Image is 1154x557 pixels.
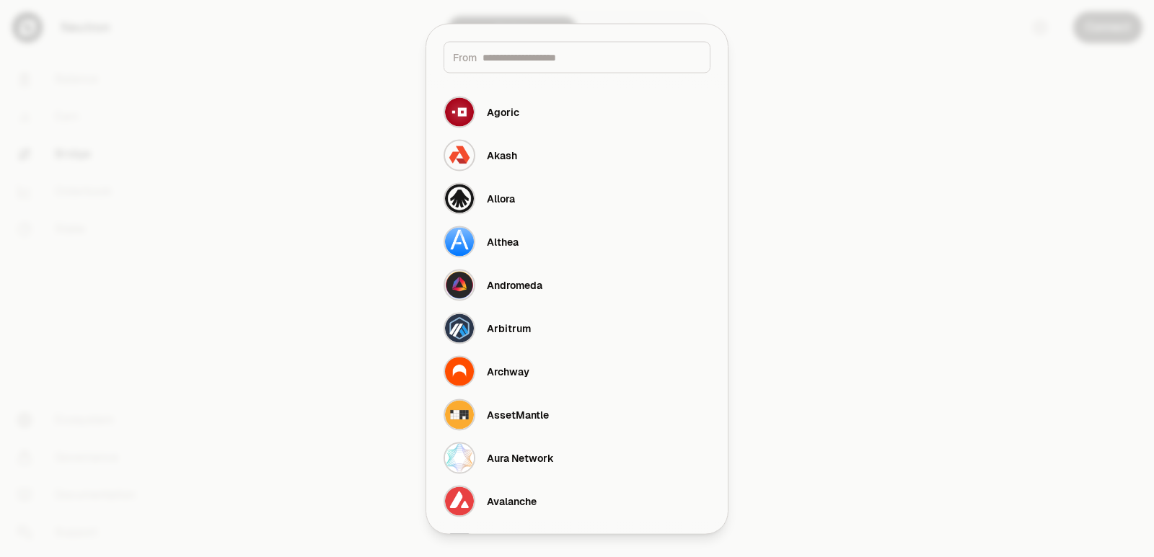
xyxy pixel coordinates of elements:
[453,50,477,64] span: From
[435,220,719,263] button: Althea LogoAlthea
[444,139,475,171] img: Akash Logo
[435,133,719,177] button: Akash LogoAkash
[444,182,475,214] img: Allora Logo
[435,90,719,133] button: Agoric LogoAgoric
[444,269,475,300] img: Andromeda Logo
[444,312,475,344] img: Arbitrum Logo
[435,263,719,306] button: Andromeda LogoAndromeda
[487,494,537,508] div: Avalanche
[435,436,719,479] button: Aura Network LogoAura Network
[487,104,519,119] div: Agoric
[435,177,719,220] button: Allora LogoAllora
[435,306,719,349] button: Arbitrum LogoArbitrum
[444,355,475,387] img: Archway Logo
[487,450,554,465] div: Aura Network
[435,479,719,522] button: Avalanche LogoAvalanche
[444,442,475,473] img: Aura Network Logo
[487,321,531,335] div: Arbitrum
[444,398,475,430] img: AssetMantle Logo
[487,277,542,292] div: Andromeda
[444,226,475,257] img: Althea Logo
[444,485,475,517] img: Avalanche Logo
[487,407,549,422] div: AssetMantle
[487,234,519,249] div: Althea
[487,191,515,205] div: Allora
[435,393,719,436] button: AssetMantle LogoAssetMantle
[487,364,529,378] div: Archway
[444,96,475,128] img: Agoric Logo
[435,349,719,393] button: Archway LogoArchway
[487,148,517,162] div: Akash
